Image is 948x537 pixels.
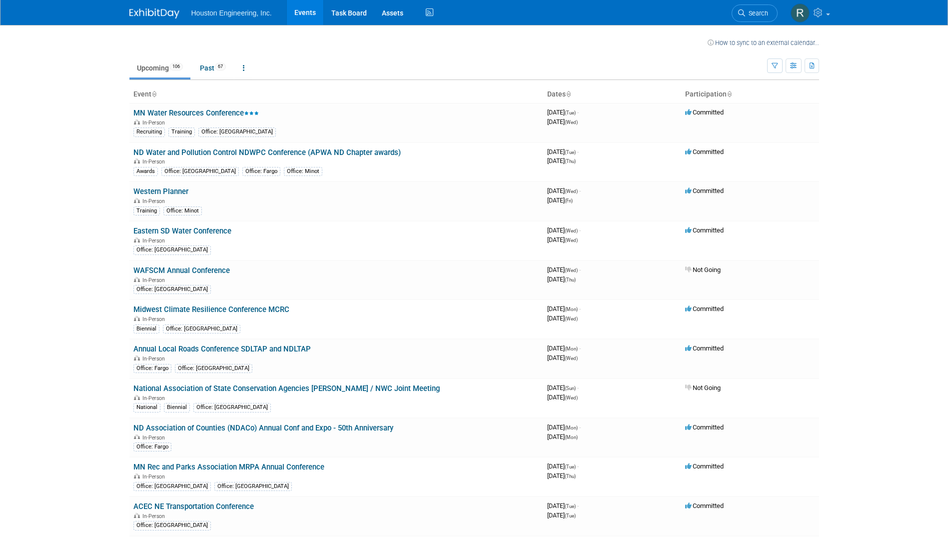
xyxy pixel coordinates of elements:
[142,158,168,165] span: In-Person
[685,187,724,194] span: Committed
[565,267,578,273] span: (Wed)
[579,187,581,194] span: -
[133,482,211,491] div: Office: [GEOGRAPHIC_DATA]
[134,513,140,518] img: In-Person Event
[708,39,819,46] a: How to sync to an external calendar...
[192,58,233,77] a: Past67
[565,425,578,430] span: (Mon)
[214,482,292,491] div: Office: [GEOGRAPHIC_DATA]
[161,167,239,176] div: Office: [GEOGRAPHIC_DATA]
[565,119,578,125] span: (Wed)
[142,198,168,204] span: In-Person
[547,314,578,322] span: [DATE]
[134,237,140,242] img: In-Person Event
[579,305,581,312] span: -
[565,188,578,194] span: (Wed)
[133,127,165,136] div: Recruiting
[565,198,573,203] span: (Fri)
[133,187,188,196] a: Western Planner
[565,316,578,321] span: (Wed)
[577,108,579,116] span: -
[685,108,724,116] span: Committed
[134,316,140,321] img: In-Person Event
[565,395,578,400] span: (Wed)
[565,110,576,115] span: (Tue)
[134,277,140,282] img: In-Person Event
[685,148,724,155] span: Committed
[142,355,168,362] span: In-Person
[547,462,579,470] span: [DATE]
[142,513,168,519] span: In-Person
[133,364,171,373] div: Office: Fargo
[133,245,211,254] div: Office: [GEOGRAPHIC_DATA]
[142,237,168,244] span: In-Person
[565,158,576,164] span: (Thu)
[134,355,140,360] img: In-Person Event
[681,86,819,103] th: Participation
[129,8,179,18] img: ExhibitDay
[566,90,571,98] a: Sort by Start Date
[565,277,576,282] span: (Thu)
[133,423,393,432] a: ND Association of Counties (NDACo) Annual Conf and Expo - 50th Anniversary
[577,148,579,155] span: -
[547,275,576,283] span: [DATE]
[577,384,579,391] span: -
[133,167,158,176] div: Awards
[547,472,576,479] span: [DATE]
[727,90,732,98] a: Sort by Participation Type
[547,354,578,361] span: [DATE]
[547,266,581,273] span: [DATE]
[547,433,578,440] span: [DATE]
[565,473,576,479] span: (Thu)
[685,226,724,234] span: Committed
[133,462,324,471] a: MN Rec and Parks Association MRPA Annual Conference
[565,306,578,312] span: (Mon)
[547,187,581,194] span: [DATE]
[685,502,724,509] span: Committed
[284,167,322,176] div: Office: Minot
[169,63,183,70] span: 106
[547,226,581,234] span: [DATE]
[129,86,543,103] th: Event
[134,473,140,478] img: In-Person Event
[685,266,721,273] span: Not Going
[163,324,240,333] div: Office: [GEOGRAPHIC_DATA]
[133,148,401,157] a: ND Water and Pollution Control NDWPC Conference (APWA ND Chapter awards)
[685,344,724,352] span: Committed
[565,464,576,469] span: (Tue)
[163,206,202,215] div: Office: Minot
[142,473,168,480] span: In-Person
[565,434,578,440] span: (Mon)
[133,384,440,393] a: National Association of State Conservation Agencies [PERSON_NAME] / NWC Joint Meeting
[142,434,168,441] span: In-Person
[685,462,724,470] span: Committed
[547,502,579,509] span: [DATE]
[547,236,578,243] span: [DATE]
[685,305,724,312] span: Committed
[142,277,168,283] span: In-Person
[547,423,581,431] span: [DATE]
[547,196,573,204] span: [DATE]
[175,364,252,373] div: Office: [GEOGRAPHIC_DATA]
[242,167,280,176] div: Office: Fargo
[215,63,226,70] span: 67
[198,127,276,136] div: Office: [GEOGRAPHIC_DATA]
[129,58,190,77] a: Upcoming106
[547,344,581,352] span: [DATE]
[134,119,140,124] img: In-Person Event
[547,157,576,164] span: [DATE]
[134,434,140,439] img: In-Person Event
[579,226,581,234] span: -
[543,86,681,103] th: Dates
[579,266,581,273] span: -
[134,198,140,203] img: In-Person Event
[133,442,171,451] div: Office: Fargo
[579,344,581,352] span: -
[579,423,581,431] span: -
[193,403,271,412] div: Office: [GEOGRAPHIC_DATA]
[142,119,168,126] span: In-Person
[547,118,578,125] span: [DATE]
[133,226,231,235] a: Eastern SD Water Conference
[168,127,195,136] div: Training
[565,355,578,361] span: (Wed)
